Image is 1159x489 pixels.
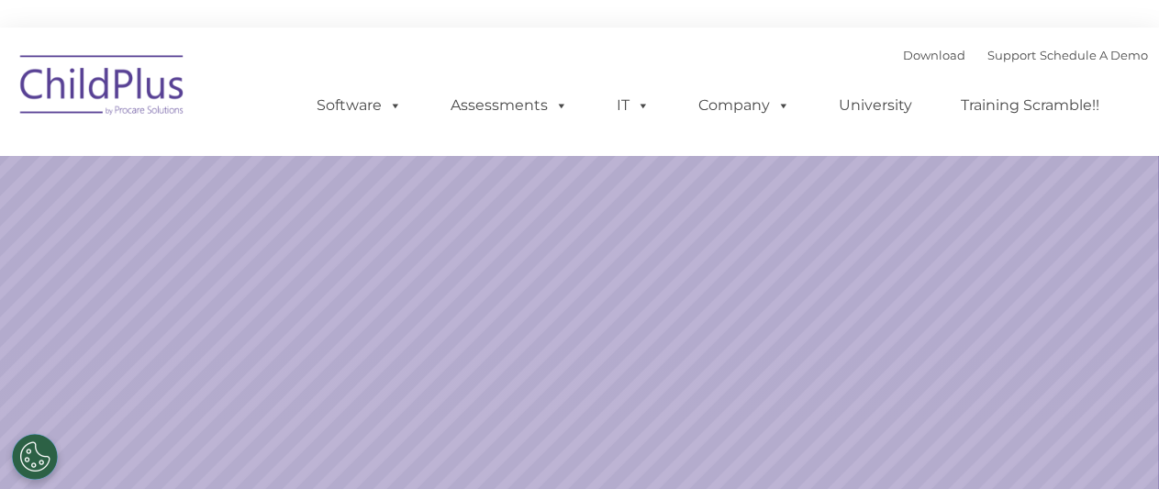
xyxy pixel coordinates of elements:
[599,87,669,124] a: IT
[943,87,1119,124] a: Training Scramble!!
[433,87,587,124] a: Assessments
[681,87,809,124] a: Company
[1041,48,1149,62] a: Schedule A Demo
[821,87,931,124] a: University
[11,42,195,134] img: ChildPlus by Procare Solutions
[988,48,1037,62] a: Support
[904,48,966,62] a: Download
[904,48,1149,62] font: |
[12,434,58,480] button: Cookies Settings
[299,87,421,124] a: Software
